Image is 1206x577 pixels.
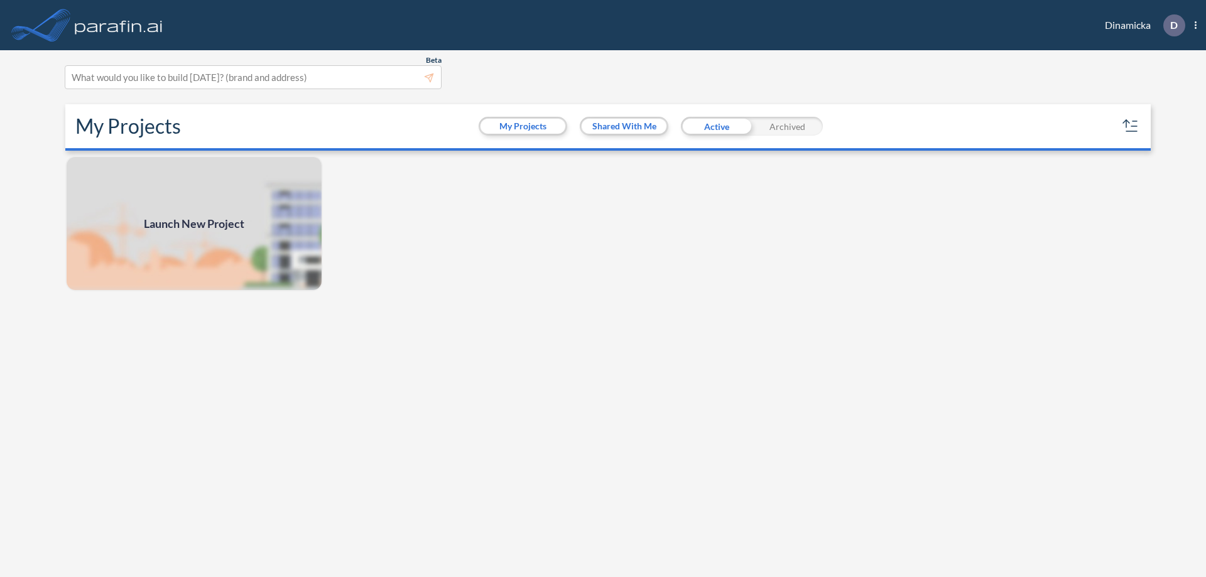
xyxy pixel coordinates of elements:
[481,119,565,134] button: My Projects
[1170,19,1178,31] p: D
[681,117,752,136] div: Active
[1086,14,1197,36] div: Dinamicka
[1121,116,1141,136] button: sort
[426,55,442,65] span: Beta
[582,119,666,134] button: Shared With Me
[75,114,181,138] h2: My Projects
[144,215,244,232] span: Launch New Project
[72,13,165,38] img: logo
[752,117,823,136] div: Archived
[65,156,323,291] a: Launch New Project
[65,156,323,291] img: add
